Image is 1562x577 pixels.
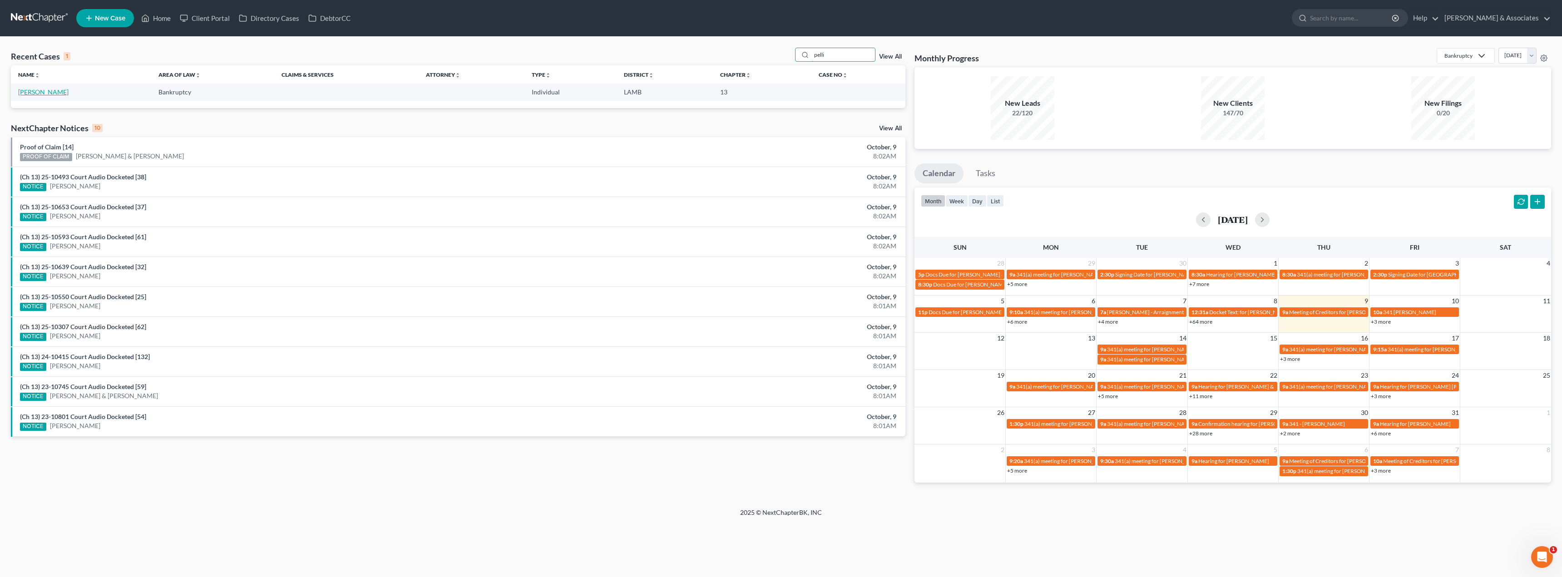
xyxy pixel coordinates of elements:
div: 8:02AM [610,242,896,251]
span: 9 [1364,296,1369,306]
span: 9a [1009,271,1015,278]
span: Hearing for [PERSON_NAME] & [PERSON_NAME] [1198,383,1317,390]
span: Fri [1410,243,1419,251]
a: Typeunfold_more [532,71,551,78]
span: 1 [1273,258,1278,269]
div: 8:02AM [610,271,896,281]
iframe: Intercom live chat [1531,546,1553,568]
a: Case Nounfold_more [819,71,848,78]
span: 2:30p [1373,271,1387,278]
span: 341(a) meeting for [PERSON_NAME] [1024,458,1112,464]
td: LAMB [617,84,713,100]
div: New Filings [1411,98,1475,108]
a: [PERSON_NAME] [50,242,100,251]
a: [PERSON_NAME] & [PERSON_NAME] [50,391,158,400]
span: 21 [1178,370,1187,381]
a: (Ch 13) 25-10493 Court Audio Docketed [38] [20,173,146,181]
span: Hearing for [PERSON_NAME] [1380,420,1451,427]
div: 22/120 [991,108,1054,118]
span: Hearing for [PERSON_NAME] & [PERSON_NAME] [1206,271,1325,278]
span: 13 [1087,333,1096,344]
div: 10 [92,124,103,132]
div: 8:01AM [610,391,896,400]
div: 1 [64,52,70,60]
a: [PERSON_NAME] [50,182,100,191]
span: Hearing for [PERSON_NAME] [1198,458,1269,464]
div: 8:02AM [610,212,896,221]
span: 1:30p [1009,420,1023,427]
span: 20 [1087,370,1096,381]
span: 341(a) meeting for [PERSON_NAME] [1297,271,1384,278]
a: Tasks [968,163,1003,183]
div: New Leads [991,98,1054,108]
span: 10 [1451,296,1460,306]
span: 3 [1454,258,1460,269]
span: 9a [1100,420,1106,427]
div: 8:01AM [610,301,896,311]
a: [PERSON_NAME] [18,88,69,96]
span: 341(a) meeting for [PERSON_NAME] [1016,271,1104,278]
span: Mon [1043,243,1059,251]
span: 341(a) meeting for [PERSON_NAME] & [PERSON_NAME] [1107,420,1243,427]
a: [PERSON_NAME] & Associates [1440,10,1551,26]
div: 2025 © NextChapterBK, INC [522,508,1040,524]
a: Proof of Claim [14] [20,143,74,151]
div: NOTICE [20,183,46,191]
span: 29 [1269,407,1278,418]
span: 341(a) meeting for [PERSON_NAME] [1016,383,1104,390]
span: 1 [1546,407,1551,418]
span: 19 [996,370,1005,381]
span: 341(a) meeting for [PERSON_NAME] [1107,356,1195,363]
a: [PERSON_NAME] [50,212,100,221]
a: (Ch 13) 23-10745 Court Audio Docketed [59] [20,383,146,390]
span: 27 [1087,407,1096,418]
span: 341(a) meeting for [PERSON_NAME] [1024,309,1112,316]
span: Meeting of Creditors for [PERSON_NAME] [1289,458,1390,464]
a: (Ch 13) 25-10550 Court Audio Docketed [25] [20,293,146,301]
span: 12 [996,333,1005,344]
a: Home [137,10,175,26]
a: [PERSON_NAME] [50,301,100,311]
h3: Monthly Progress [914,53,979,64]
span: 15 [1269,333,1278,344]
div: Recent Cases [11,51,70,62]
span: 9a [1191,420,1197,427]
div: NOTICE [20,273,46,281]
div: NOTICE [20,393,46,401]
i: unfold_more [195,73,201,78]
span: 9:30a [1100,458,1114,464]
span: 29 [1087,258,1096,269]
a: [PERSON_NAME] [50,271,100,281]
span: 9a [1191,458,1197,464]
th: Claims & Services [274,65,419,84]
span: 6 [1364,444,1369,455]
span: Tue [1136,243,1148,251]
a: [PERSON_NAME] [50,421,100,430]
a: View All [879,125,902,132]
div: 8:01AM [610,331,896,340]
button: week [945,195,968,207]
td: 13 [713,84,811,100]
span: 341(a) meeting for [PERSON_NAME] [1107,383,1195,390]
div: NextChapter Notices [11,123,103,133]
span: 17 [1451,333,1460,344]
a: +11 more [1189,393,1212,399]
a: (Ch 13) 25-10593 Court Audio Docketed [61] [20,233,146,241]
span: Sat [1500,243,1511,251]
div: October, 9 [610,173,896,182]
h2: [DATE] [1218,215,1248,224]
span: 10a [1373,458,1382,464]
div: PROOF OF CLAIM [20,153,72,161]
a: (Ch 13) 23-10801 Court Audio Docketed [54] [20,413,146,420]
div: October, 9 [610,292,896,301]
span: 9a [1009,383,1015,390]
span: 9a [1282,383,1288,390]
a: [PERSON_NAME] & [PERSON_NAME] [76,152,184,161]
div: 0/20 [1411,108,1475,118]
span: New Case [95,15,125,22]
div: 8:02AM [610,152,896,161]
a: Attorneyunfold_more [426,71,460,78]
div: 8:02AM [610,182,896,191]
div: NOTICE [20,363,46,371]
a: Calendar [914,163,964,183]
